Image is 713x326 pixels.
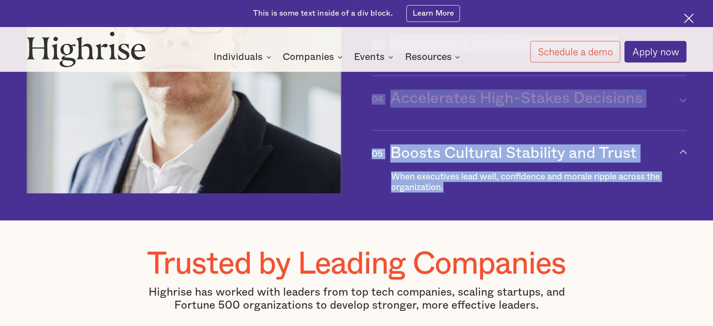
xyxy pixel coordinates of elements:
[27,31,146,67] img: Highrise logo
[372,149,383,159] div: 05
[213,52,263,62] div: Individuals
[391,171,686,193] div: When executives lead well, confidence and morale ripple across the organization.
[213,52,274,62] div: Individuals
[143,286,570,312] p: Highrise has worked with leaders from top tech companies, scaling startups, and Fortune 500 organ...
[390,144,637,163] div: Boosts Cultural Stability and Trust
[354,52,385,62] div: Events
[405,52,462,62] div: Resources
[354,52,396,62] div: Events
[283,52,345,62] div: Companies
[372,94,383,105] div: 04
[684,14,694,23] img: Cross icon
[406,5,460,22] a: Learn More
[283,52,334,62] div: Companies
[530,41,620,62] a: Schedule a demo
[624,41,686,63] a: Apply now
[253,8,393,19] div: This is some text inside of a div block.
[405,52,451,62] div: Resources
[390,90,643,108] div: Accelerates High-Stakes Decisions
[147,247,566,281] h1: Trusted by Leading Companies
